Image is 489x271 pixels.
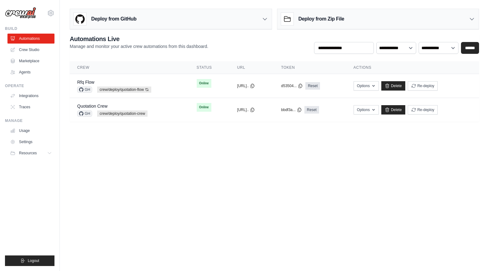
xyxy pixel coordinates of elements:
span: Logout [28,258,39,263]
span: GH [77,86,92,93]
h3: Deploy from GitHub [91,15,136,23]
span: Online [197,79,211,88]
a: Usage [7,126,54,136]
a: Agents [7,67,54,77]
th: Status [189,61,230,74]
a: Delete [381,81,405,91]
button: Options [354,105,379,114]
th: Token [274,61,346,74]
h3: Deploy from Zip File [299,15,344,23]
button: Options [354,81,379,91]
div: Build [5,26,54,31]
button: bbdf3a... [281,107,302,112]
button: Re-deploy [408,81,438,91]
a: Delete [381,105,405,114]
a: Reset [304,106,319,114]
div: Operate [5,83,54,88]
span: Resources [19,151,37,156]
a: Settings [7,137,54,147]
a: Rfq Flow [77,80,94,85]
th: Crew [70,61,189,74]
h2: Automations Live [70,35,208,43]
img: GitHub Logo [74,13,86,25]
button: Re-deploy [408,105,438,114]
th: URL [230,61,274,74]
div: Manage [5,118,54,123]
span: crew/deploy/quotation-flow [97,86,151,93]
span: GH [77,110,92,117]
p: Manage and monitor your active crew automations from this dashboard. [70,43,208,49]
a: Crew Studio [7,45,54,55]
a: Automations [7,34,54,44]
a: Integrations [7,91,54,101]
a: Traces [7,102,54,112]
a: Marketplace [7,56,54,66]
a: Quotation Crew [77,104,107,109]
button: Resources [7,148,54,158]
button: d53504... [281,83,303,88]
button: Logout [5,255,54,266]
th: Actions [346,61,479,74]
img: Logo [5,7,36,19]
span: Online [197,103,211,112]
a: Reset [305,82,320,90]
span: crew/deploy/quotation-crew [97,110,148,117]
